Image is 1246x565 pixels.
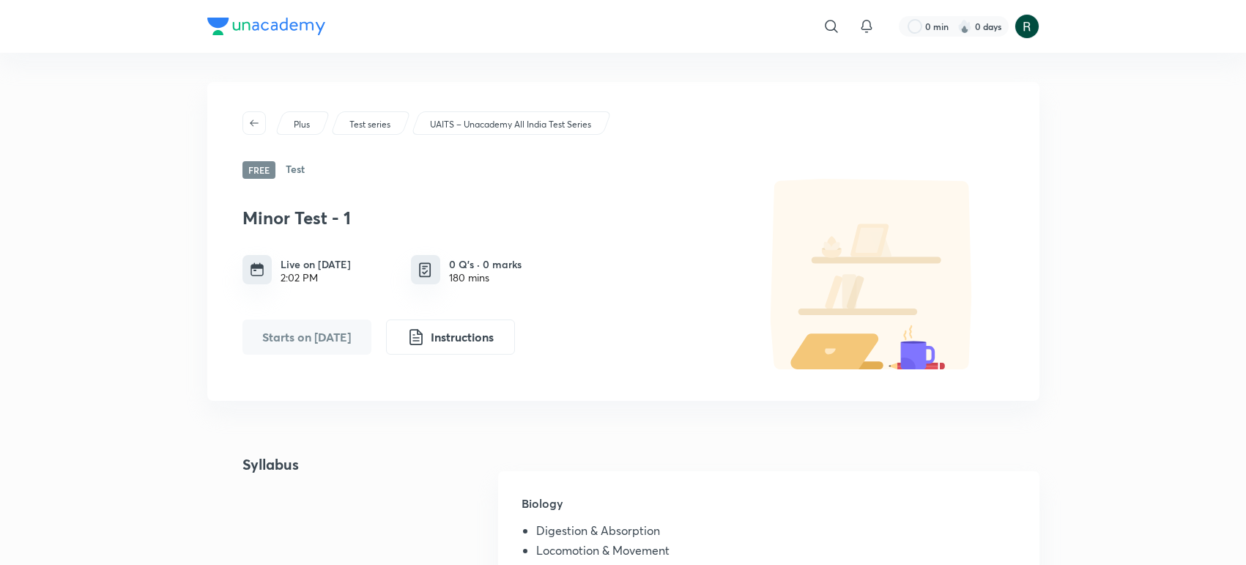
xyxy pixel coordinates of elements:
img: streak [957,19,972,34]
li: Locomotion & Movement [536,544,1015,563]
div: 2:02 PM [281,272,351,284]
h6: Live on [DATE] [281,256,351,272]
p: Plus [294,118,310,131]
a: Plus [291,118,312,131]
li: Digestion & Absorption [536,524,1015,543]
p: Test series [349,118,390,131]
h5: Biology [522,495,1015,524]
img: timing [250,262,264,277]
h6: 0 Q’s · 0 marks [449,256,522,272]
button: Starts on Oct 5 [242,320,371,355]
p: UAITS – Unacademy All India Test Series [430,118,591,131]
a: UAITS – Unacademy All India Test Series [427,118,593,131]
h3: Minor Test - 1 [242,207,733,229]
a: Test series [346,118,393,131]
img: instruction [407,328,425,346]
h6: Test [286,161,305,179]
div: 180 mins [449,272,522,284]
button: Instructions [386,320,515,355]
img: quiz info [416,261,434,279]
img: default [741,179,1004,369]
span: Free [242,161,275,179]
img: Company Logo [207,18,325,35]
img: Khushi Gupta [1015,14,1039,39]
